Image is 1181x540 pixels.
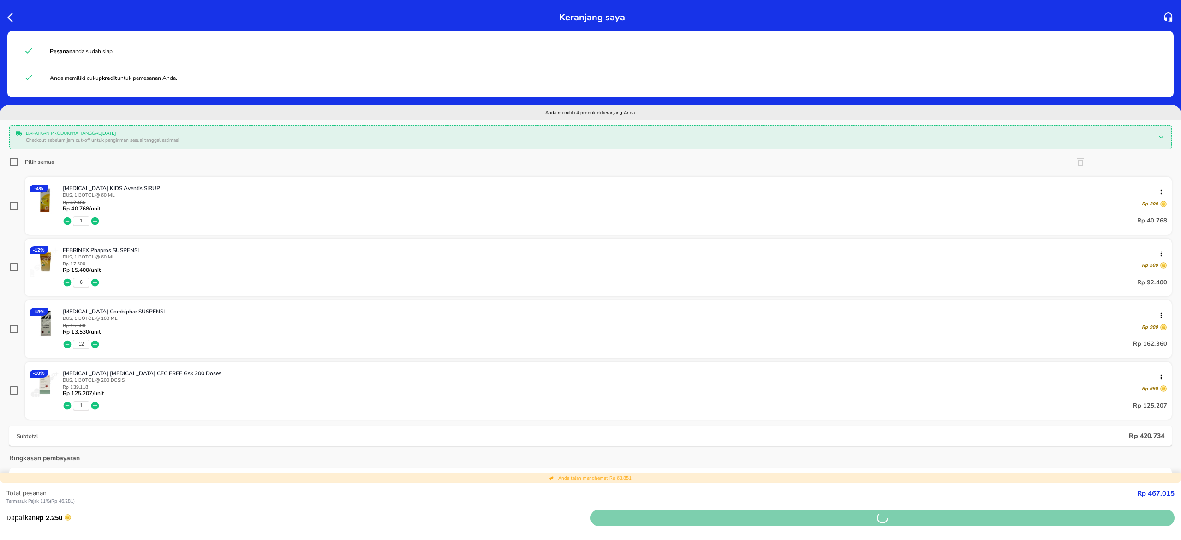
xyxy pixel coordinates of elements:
p: Rp 162.360 [1133,339,1167,350]
strong: Rp 467.015 [1137,489,1175,498]
p: Rp 17.500 [63,262,101,267]
strong: Pesanan [50,48,72,55]
p: [MEDICAL_DATA] Combiphar SUSPENSI [63,308,1160,315]
p: Keranjang saya [559,9,625,25]
p: Termasuk Pajak 11% ( Rp 46.281 ) [6,498,1137,505]
p: Rp 500 [1142,262,1158,269]
p: Rp 125.207 [1133,400,1167,411]
div: Pilih semua [25,158,54,166]
p: DUS, 1 BOTOL @ 100 ML [63,315,1167,322]
p: Rp 92.400 [1137,277,1167,288]
p: FEBRINEX Phapros SUSPENSI [63,246,1160,254]
p: [MEDICAL_DATA] [MEDICAL_DATA] CFC FREE Gsk 200 Doses [63,370,1160,377]
img: total discount [549,475,555,481]
img: VENTOLIN INHALER CFC FREE Gsk 200 Doses [30,370,60,400]
strong: Rp 2.250 [36,514,62,522]
img: FEBRINEX Phapros SUSPENSI [30,246,60,277]
p: Subtotal [17,432,1129,440]
p: Rp 13.530 /unit [63,329,101,335]
p: Rp 42.466 [63,200,101,205]
p: Rp 40.768 /unit [63,205,101,212]
div: - 4 % [30,185,48,192]
div: - 18 % [30,308,48,316]
button: 1 [80,402,83,409]
p: Rp 16.500 [63,324,101,329]
p: Rp 650 [1142,385,1158,392]
p: DUS, 1 BOTOL @ 60 ML [63,192,1167,198]
span: Anda memiliki cukup untuk pemesanan Anda. [50,74,177,82]
p: Total pesanan [6,488,1137,498]
div: - 10 % [30,370,48,378]
img: BISOLVON KIDS Aventis SIRUP [30,185,60,215]
p: Rp 139.118 [63,385,104,390]
p: Checkout sebelum jam cut-off untuk pengiriman sesuai tanggal estimasi [26,137,1151,144]
button: 12 [78,341,84,348]
p: [MEDICAL_DATA] KIDS Aventis SIRUP [63,185,1160,192]
p: DUS, 1 BOTOL @ 200 DOSIS [63,377,1167,384]
div: Dapatkan produknya tanggal[DATE]Checkout sebelum jam cut-off untuk pengiriman sesuai tanggal esti... [12,128,1169,146]
p: Rp 900 [1142,324,1158,330]
p: Rp 15.400 /unit [63,267,101,273]
p: DUS, 1 BOTOL @ 60 ML [63,254,1167,260]
p: Rp 200 [1142,201,1158,207]
span: anda sudah siap [50,48,113,55]
button: 6 [80,279,83,286]
button: 1 [80,218,83,224]
b: [DATE] [101,130,116,137]
strong: kredit [102,74,117,82]
p: Ringkasan pembayaran [9,453,80,463]
p: Dapatkan [6,513,590,523]
p: Rp 40.768 [1137,216,1167,227]
p: Dapatkan produknya tanggal [26,130,1151,137]
div: - 12 % [30,246,48,254]
p: Rp 125.207 /unit [63,390,104,396]
img: SUCRALFATE Combiphar SUSPENSI [30,308,60,338]
p: Rp 420.734 [1129,432,1164,440]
